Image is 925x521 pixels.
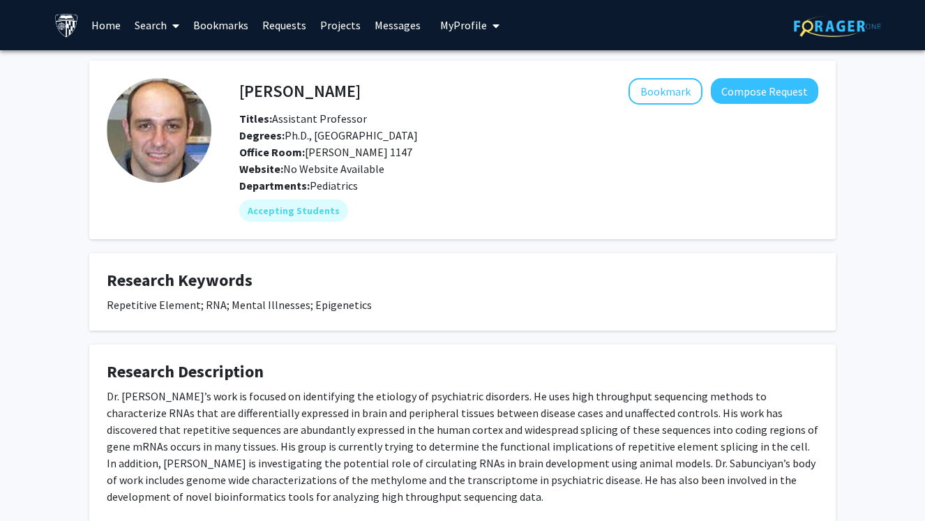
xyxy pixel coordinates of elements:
[239,128,418,142] span: Ph.D., [GEOGRAPHIC_DATA]
[239,112,272,126] b: Titles:
[239,162,384,176] span: No Website Available
[186,1,255,50] a: Bookmarks
[239,145,412,159] span: [PERSON_NAME] 1147
[84,1,128,50] a: Home
[794,15,881,37] img: ForagerOne Logo
[107,78,211,183] img: Profile Picture
[107,271,818,291] h4: Research Keywords
[239,128,285,142] b: Degrees:
[10,458,59,511] iframe: Chat
[368,1,428,50] a: Messages
[310,179,358,192] span: Pediatrics
[239,162,283,176] b: Website:
[107,388,818,505] div: Dr. [PERSON_NAME]’s work is focused on identifying the etiology of psychiatric disorders. He uses...
[128,1,186,50] a: Search
[255,1,313,50] a: Requests
[107,362,818,382] h4: Research Description
[54,13,79,38] img: Johns Hopkins University Logo
[629,78,702,105] button: Add Sarven Sabunciyan to Bookmarks
[239,179,310,192] b: Departments:
[239,145,305,159] b: Office Room:
[313,1,368,50] a: Projects
[239,78,361,104] h4: [PERSON_NAME]
[440,18,487,32] span: My Profile
[107,296,818,313] div: Repetitive Element; RNA; Mental Illnesses; Epigenetics
[239,112,367,126] span: Assistant Professor
[239,199,348,222] mat-chip: Accepting Students
[711,78,818,104] button: Compose Request to Sarven Sabunciyan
